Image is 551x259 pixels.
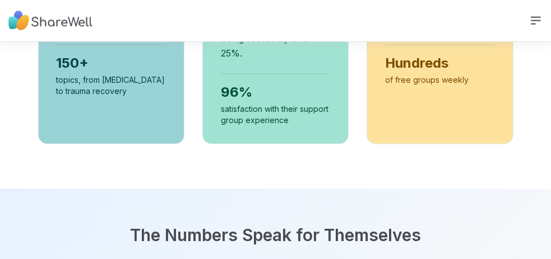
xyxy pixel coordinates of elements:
div: 96% [221,83,330,101]
h2: The Numbers Speak for Themselves [38,225,513,245]
div: satisfaction with their support group experience [221,103,330,126]
div: topics, from [MEDICAL_DATA] to trauma recovery [57,74,166,97]
img: ShareWell Nav Logo [8,6,92,36]
div: Hundreds [385,54,494,72]
div: 150+ [57,54,166,72]
div: of free groups weekly [385,74,494,86]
